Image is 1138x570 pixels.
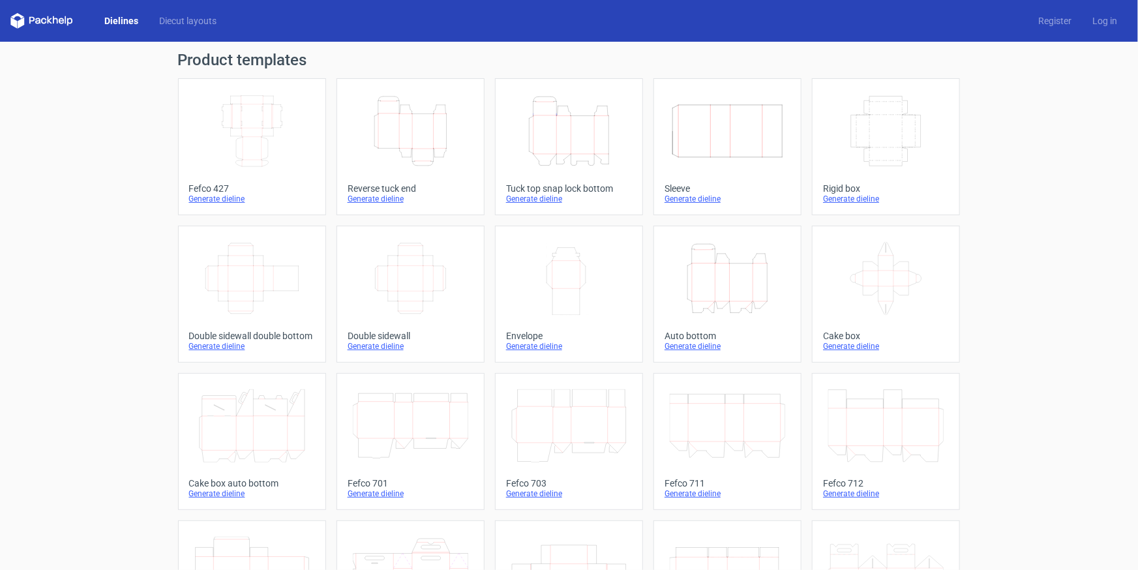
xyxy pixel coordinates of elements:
[812,373,960,510] a: Fefco 712Generate dieline
[189,183,315,194] div: Fefco 427
[665,183,790,194] div: Sleeve
[189,331,315,341] div: Double sidewall double bottom
[337,78,485,215] a: Reverse tuck endGenerate dieline
[506,331,632,341] div: Envelope
[348,488,473,499] div: Generate dieline
[178,226,326,363] a: Double sidewall double bottomGenerate dieline
[812,78,960,215] a: Rigid boxGenerate dieline
[1082,14,1128,27] a: Log in
[506,183,632,194] div: Tuck top snap lock bottom
[189,341,315,352] div: Generate dieline
[665,331,790,341] div: Auto bottom
[665,478,790,488] div: Fefco 711
[653,373,801,510] a: Fefco 711Generate dieline
[506,478,632,488] div: Fefco 703
[348,183,473,194] div: Reverse tuck end
[823,331,949,341] div: Cake box
[178,52,961,68] h1: Product templates
[823,341,949,352] div: Generate dieline
[178,78,326,215] a: Fefco 427Generate dieline
[495,373,643,510] a: Fefco 703Generate dieline
[823,478,949,488] div: Fefco 712
[653,226,801,363] a: Auto bottomGenerate dieline
[189,194,315,204] div: Generate dieline
[495,78,643,215] a: Tuck top snap lock bottomGenerate dieline
[495,226,643,363] a: EnvelopeGenerate dieline
[348,331,473,341] div: Double sidewall
[189,488,315,499] div: Generate dieline
[1028,14,1082,27] a: Register
[665,488,790,499] div: Generate dieline
[812,226,960,363] a: Cake boxGenerate dieline
[823,194,949,204] div: Generate dieline
[149,14,227,27] a: Diecut layouts
[823,488,949,499] div: Generate dieline
[337,226,485,363] a: Double sidewallGenerate dieline
[348,478,473,488] div: Fefco 701
[506,341,632,352] div: Generate dieline
[665,341,790,352] div: Generate dieline
[823,183,949,194] div: Rigid box
[506,488,632,499] div: Generate dieline
[189,478,315,488] div: Cake box auto bottom
[506,194,632,204] div: Generate dieline
[653,78,801,215] a: SleeveGenerate dieline
[348,194,473,204] div: Generate dieline
[94,14,149,27] a: Dielines
[348,341,473,352] div: Generate dieline
[337,373,485,510] a: Fefco 701Generate dieline
[665,194,790,204] div: Generate dieline
[178,373,326,510] a: Cake box auto bottomGenerate dieline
